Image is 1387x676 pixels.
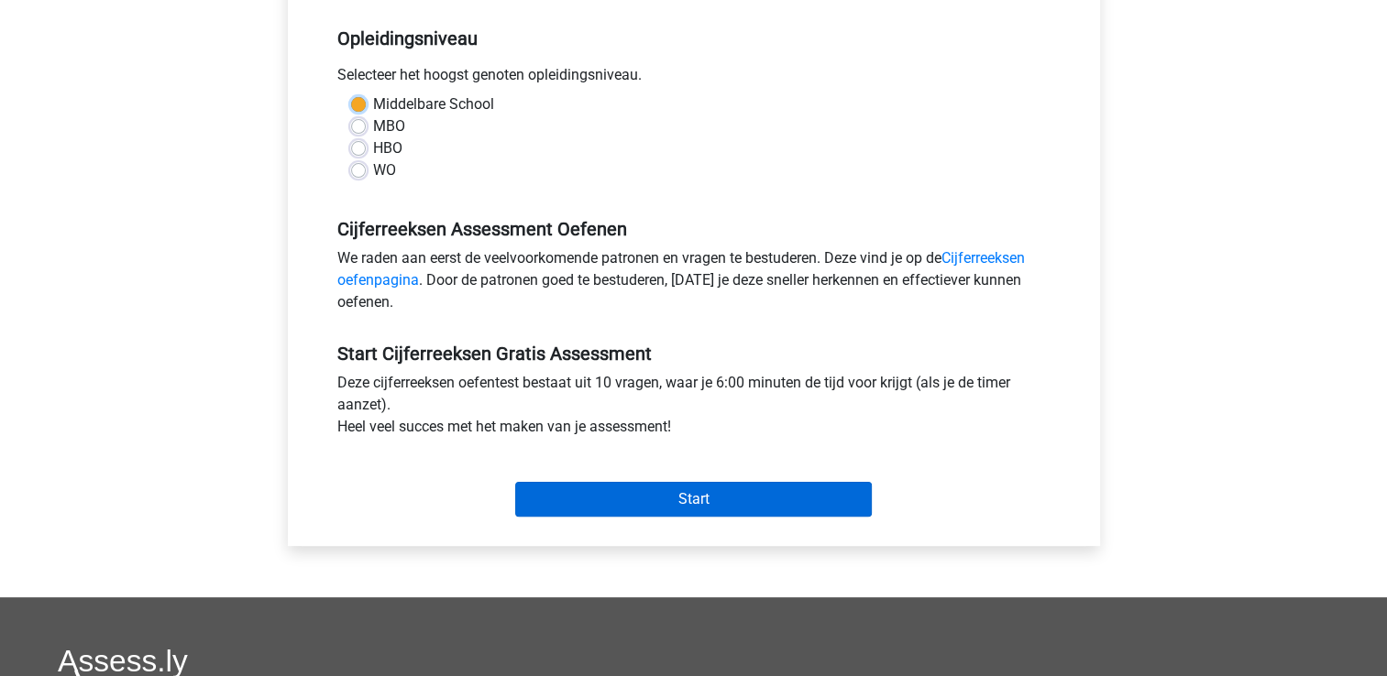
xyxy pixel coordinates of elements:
div: Deze cijferreeksen oefentest bestaat uit 10 vragen, waar je 6:00 minuten de tijd voor krijgt (als... [324,372,1064,445]
label: WO [373,159,396,181]
label: Middelbare School [373,93,494,115]
input: Start [515,482,872,517]
div: Selecteer het hoogst genoten opleidingsniveau. [324,64,1064,93]
label: MBO [373,115,405,137]
h5: Opleidingsniveau [337,20,1051,57]
div: We raden aan eerst de veelvoorkomende patronen en vragen te bestuderen. Deze vind je op de . Door... [324,247,1064,321]
label: HBO [373,137,402,159]
h5: Cijferreeksen Assessment Oefenen [337,218,1051,240]
h5: Start Cijferreeksen Gratis Assessment [337,343,1051,365]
